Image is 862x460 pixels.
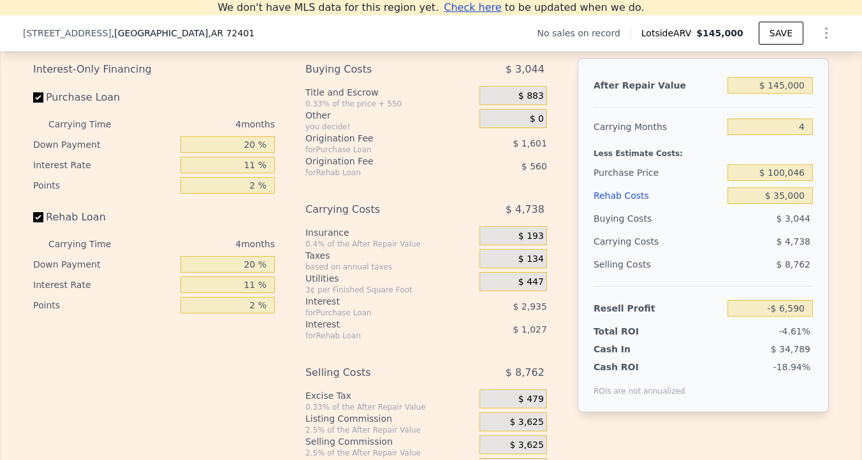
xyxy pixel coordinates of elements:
[48,114,131,134] div: Carrying Time
[594,361,685,373] div: Cash ROI
[305,262,474,272] div: based on annual taxes
[305,132,448,145] div: Origination Fee
[305,249,474,262] div: Taxes
[305,318,448,331] div: Interest
[305,435,474,448] div: Selling Commission
[773,362,810,372] span: -18.94%
[778,326,810,336] span: -4.61%
[814,20,839,46] button: Show Options
[777,259,810,270] span: $ 8,762
[518,277,544,288] span: $ 447
[305,412,474,425] div: Listing Commission
[305,145,448,155] div: for Purchase Loan
[759,22,803,45] button: SAVE
[33,295,175,315] div: Points
[305,308,448,318] div: for Purchase Loan
[506,361,544,384] span: $ 8,762
[641,27,696,40] span: Lotside ARV
[33,58,275,81] div: Interest-Only Financing
[594,297,722,320] div: Resell Profit
[305,168,448,178] div: for Rehab Loan
[777,236,810,247] span: $ 4,738
[33,212,43,222] input: Rehab Loan
[208,28,254,38] span: , AR 72401
[136,114,275,134] div: 4 months
[594,74,722,97] div: After Repair Value
[33,86,175,109] label: Purchase Loan
[509,440,543,451] span: $ 3,625
[594,184,722,207] div: Rehab Costs
[305,239,474,249] div: 0.4% of the After Repair Value
[305,86,474,99] div: Title and Escrow
[33,254,175,275] div: Down Payment
[518,254,544,265] span: $ 134
[305,226,474,239] div: Insurance
[513,301,546,312] span: $ 2,935
[594,138,813,161] div: Less Estimate Costs:
[48,234,131,254] div: Carrying Time
[696,28,743,38] span: $145,000
[305,361,448,384] div: Selling Costs
[506,198,544,221] span: $ 4,738
[136,234,275,254] div: 4 months
[444,1,501,13] span: Check here
[522,161,547,171] span: $ 560
[594,207,722,230] div: Buying Costs
[33,275,175,295] div: Interest Rate
[305,122,474,132] div: you decide!
[537,27,631,40] div: No sales on record
[33,206,175,229] label: Rehab Loan
[518,90,544,102] span: $ 883
[33,92,43,103] input: Purchase Loan
[33,134,175,155] div: Down Payment
[594,253,722,276] div: Selling Costs
[594,230,673,253] div: Carrying Costs
[33,155,175,175] div: Interest Rate
[518,394,544,405] span: $ 479
[305,99,474,109] div: 0.33% of the price + 550
[305,448,474,458] div: 2.5% of the After Repair Value
[305,331,448,341] div: for Rehab Loan
[305,402,474,412] div: 0.33% of the After Repair Value
[771,344,810,354] span: $ 34,789
[594,325,673,338] div: Total ROI
[305,285,474,295] div: 3¢ per Finished Square Foot
[594,115,722,138] div: Carrying Months
[594,373,685,396] div: ROIs are not annualized
[305,389,474,402] div: Excise Tax
[777,213,810,224] span: $ 3,044
[518,231,544,242] span: $ 193
[513,324,546,334] span: $ 1,027
[305,272,474,285] div: Utilities
[594,343,673,356] div: Cash In
[305,109,474,122] div: Other
[305,198,448,221] div: Carrying Costs
[530,113,544,125] span: $ 0
[506,58,544,81] span: $ 3,044
[112,27,254,40] span: , [GEOGRAPHIC_DATA]
[305,425,474,435] div: 2.5% of the After Repair Value
[305,58,448,81] div: Buying Costs
[509,417,543,428] span: $ 3,625
[33,175,175,196] div: Points
[594,161,722,184] div: Purchase Price
[23,27,112,40] span: [STREET_ADDRESS]
[305,295,448,308] div: Interest
[305,155,448,168] div: Origination Fee
[513,138,546,148] span: $ 1,601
